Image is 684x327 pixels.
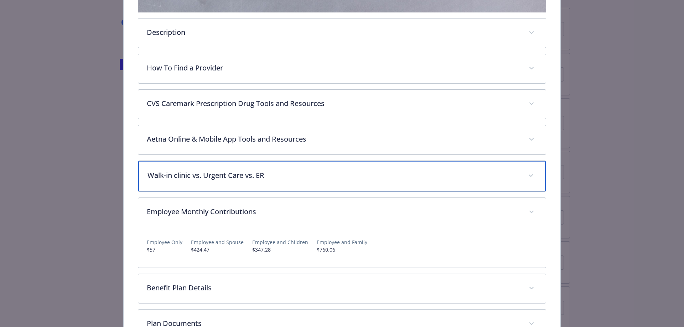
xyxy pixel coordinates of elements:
div: Walk-in clinic vs. Urgent Care vs. ER [138,161,546,191]
div: Aetna Online & Mobile App Tools and Resources [138,125,546,154]
p: $347.28 [252,246,308,253]
p: Description [147,27,520,38]
p: Employee and Spouse [191,238,244,246]
p: Aetna Online & Mobile App Tools and Resources [147,134,520,144]
p: Walk-in clinic vs. Urgent Care vs. ER [147,170,520,181]
div: Description [138,19,546,48]
div: Employee Monthly Contributions [138,227,546,268]
div: Benefit Plan Details [138,274,546,303]
p: $760.06 [317,246,367,253]
p: How To Find a Provider [147,63,520,73]
div: Employee Monthly Contributions [138,198,546,227]
p: $57 [147,246,182,253]
p: Employee Only [147,238,182,246]
p: Employee and Children [252,238,308,246]
div: How To Find a Provider [138,54,546,83]
p: $424.47 [191,246,244,253]
p: CVS Caremark Prescription Drug Tools and Resources [147,98,520,109]
p: Employee Monthly Contributions [147,206,520,217]
p: Benefit Plan Details [147,283,520,293]
div: CVS Caremark Prescription Drug Tools and Resources [138,90,546,119]
p: Employee and Family [317,238,367,246]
